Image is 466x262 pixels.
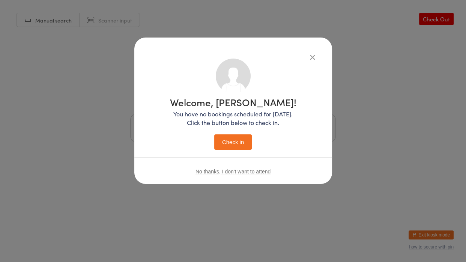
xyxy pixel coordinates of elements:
h1: Welcome, [PERSON_NAME]! [170,97,296,107]
button: No thanks, I don't want to attend [195,169,271,175]
button: Check in [214,134,252,150]
img: no_photo.png [216,59,251,93]
p: You have no bookings scheduled for [DATE]. Click the button below to check in. [170,110,296,127]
